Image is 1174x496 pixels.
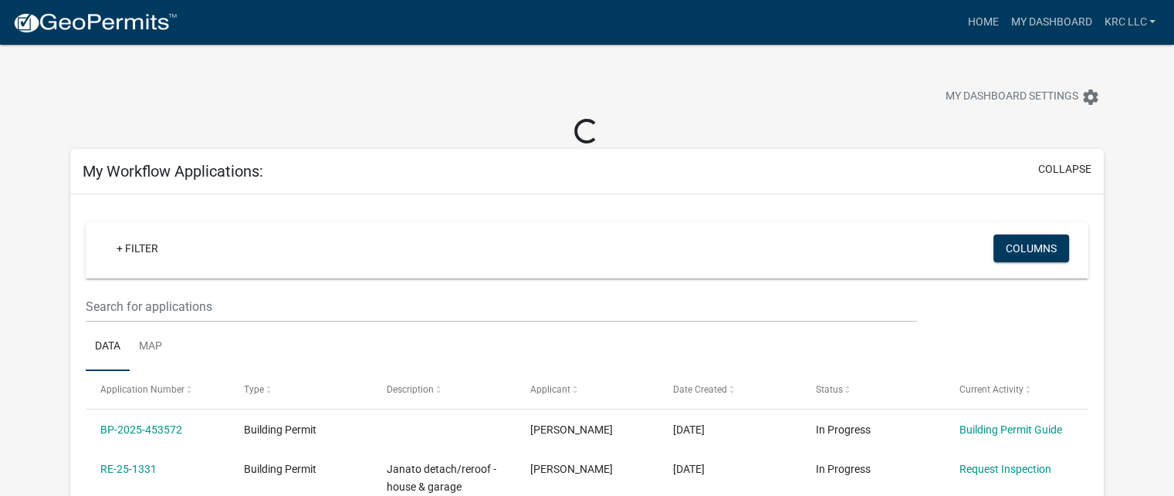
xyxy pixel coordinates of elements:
span: Building Permit [244,423,316,436]
h5: My Workflow Applications: [83,162,263,181]
a: Building Permit Guide [959,423,1062,436]
button: Columns [993,235,1069,262]
a: RE-25-1331 [100,463,157,475]
a: + Filter [104,235,171,262]
a: Request Inspection [959,463,1051,475]
span: John Kornacki [530,423,613,436]
datatable-header-cell: Status [801,371,944,408]
input: Search for applications [86,291,917,322]
span: Date Created [673,384,727,395]
span: Application Number [100,384,184,395]
button: My Dashboard Settingssettings [933,82,1112,112]
a: Data [86,322,130,372]
datatable-header-cell: Date Created [658,371,801,408]
datatable-header-cell: Application Number [86,371,228,408]
span: Building Permit [244,463,316,475]
span: Current Activity [959,384,1023,395]
datatable-header-cell: Applicant [515,371,658,408]
span: In Progress [816,463,871,475]
a: My Dashboard [1004,8,1098,37]
a: KRC LLC [1098,8,1162,37]
span: My Dashboard Settings [946,88,1078,106]
datatable-header-cell: Description [372,371,515,408]
a: BP-2025-453572 [100,423,182,436]
span: Applicant [530,384,570,395]
button: collapse [1038,161,1091,177]
span: John Kornacki [530,463,613,475]
datatable-header-cell: Type [228,371,371,408]
datatable-header-cell: Current Activity [945,371,1088,408]
span: Status [816,384,843,395]
span: Description [387,384,434,395]
span: Janato detach/reroof -house & garage [387,463,496,493]
span: 07/22/2025 [673,463,705,475]
span: Type [244,384,264,395]
span: 07/22/2025 [673,423,705,436]
i: settings [1081,88,1100,106]
span: In Progress [816,423,871,436]
a: Home [961,8,1004,37]
a: Map [130,322,171,372]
